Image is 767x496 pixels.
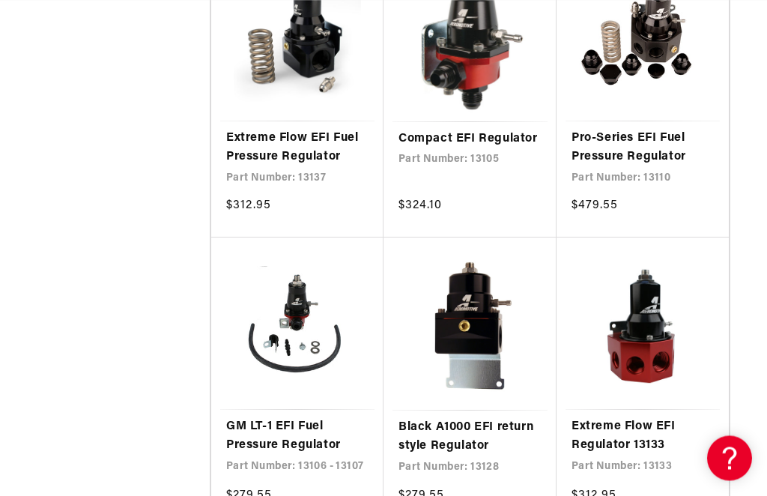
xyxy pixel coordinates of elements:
a: Extreme Flow EFI Fuel Pressure Regulator [226,130,369,168]
a: GM LT-1 EFI Fuel Pressure Regulator [226,418,369,456]
a: Compact EFI Regulator [398,130,542,150]
a: Pro-Series EFI Fuel Pressure Regulator [572,130,714,168]
a: Extreme Flow EFI Regulator 13133 [572,418,714,456]
a: Black A1000 EFI return style Regulator [398,419,542,457]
